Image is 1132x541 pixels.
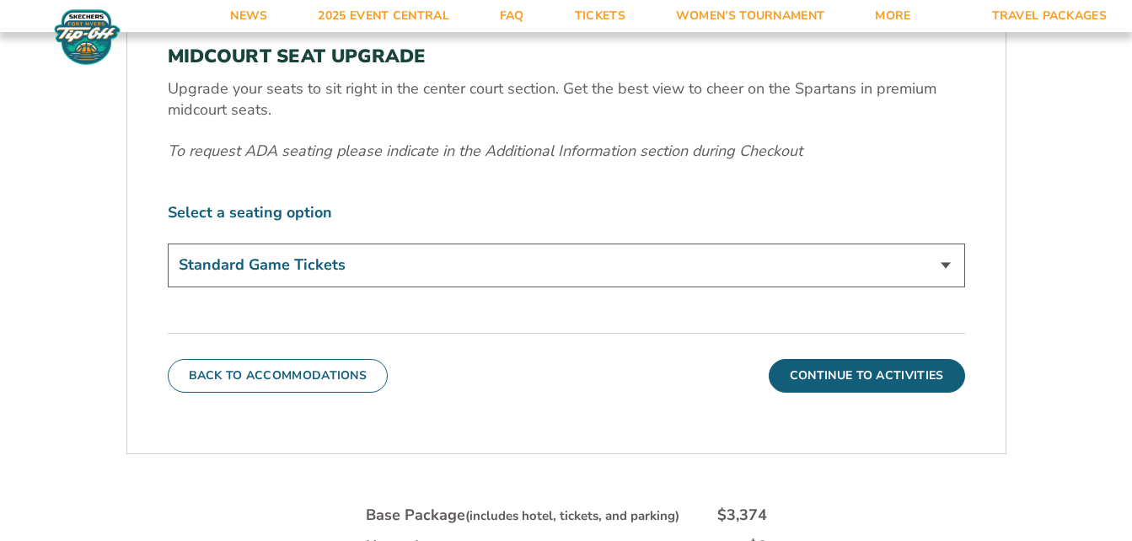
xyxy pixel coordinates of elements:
div: Base Package [366,505,679,526]
button: Continue To Activities [769,359,965,393]
h3: MIDCOURT SEAT UPGRADE [168,46,965,67]
button: Back To Accommodations [168,359,389,393]
small: (includes hotel, tickets, and parking) [465,507,679,524]
label: Select a seating option [168,202,965,223]
img: Fort Myers Tip-Off [51,8,124,66]
p: Upgrade your seats to sit right in the center court section. Get the best view to cheer on the Sp... [168,78,965,121]
div: $3,374 [717,505,767,526]
em: To request ADA seating please indicate in the Additional Information section during Checkout [168,141,802,161]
